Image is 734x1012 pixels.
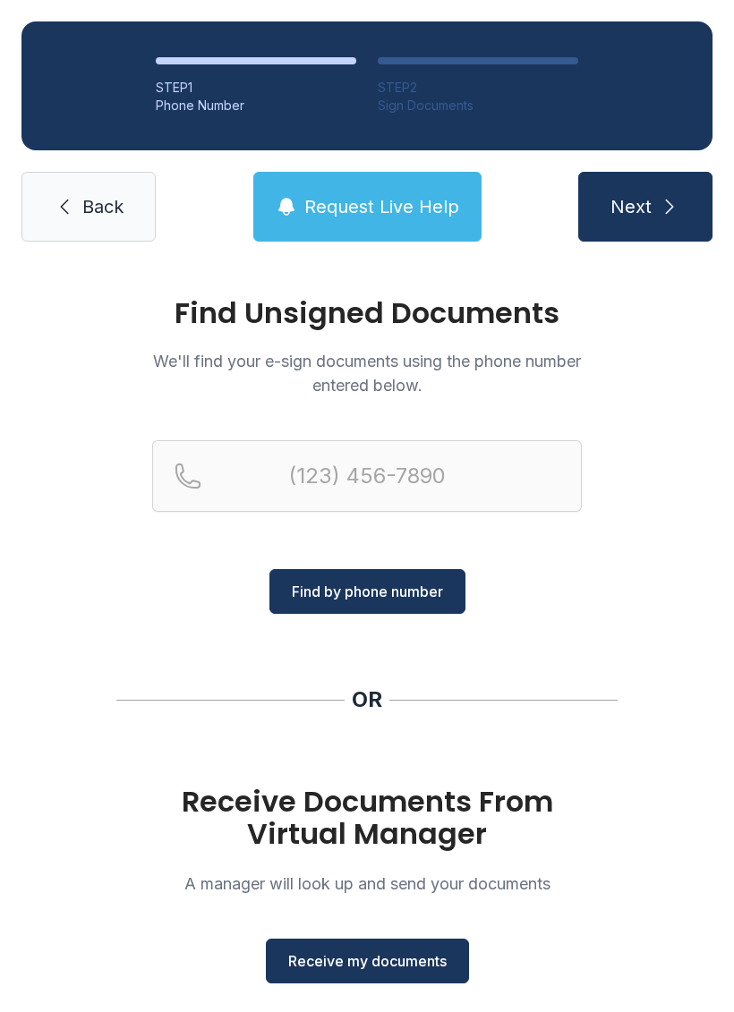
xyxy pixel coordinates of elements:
[152,349,582,397] p: We'll find your e-sign documents using the phone number entered below.
[156,79,356,97] div: STEP 1
[352,685,382,714] div: OR
[610,194,652,219] span: Next
[288,950,447,972] span: Receive my documents
[378,97,578,115] div: Sign Documents
[82,194,124,219] span: Back
[378,79,578,97] div: STEP 2
[292,581,443,602] span: Find by phone number
[156,97,356,115] div: Phone Number
[304,194,459,219] span: Request Live Help
[152,299,582,327] h1: Find Unsigned Documents
[152,872,582,896] p: A manager will look up and send your documents
[152,440,582,512] input: Reservation phone number
[152,786,582,850] h1: Receive Documents From Virtual Manager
